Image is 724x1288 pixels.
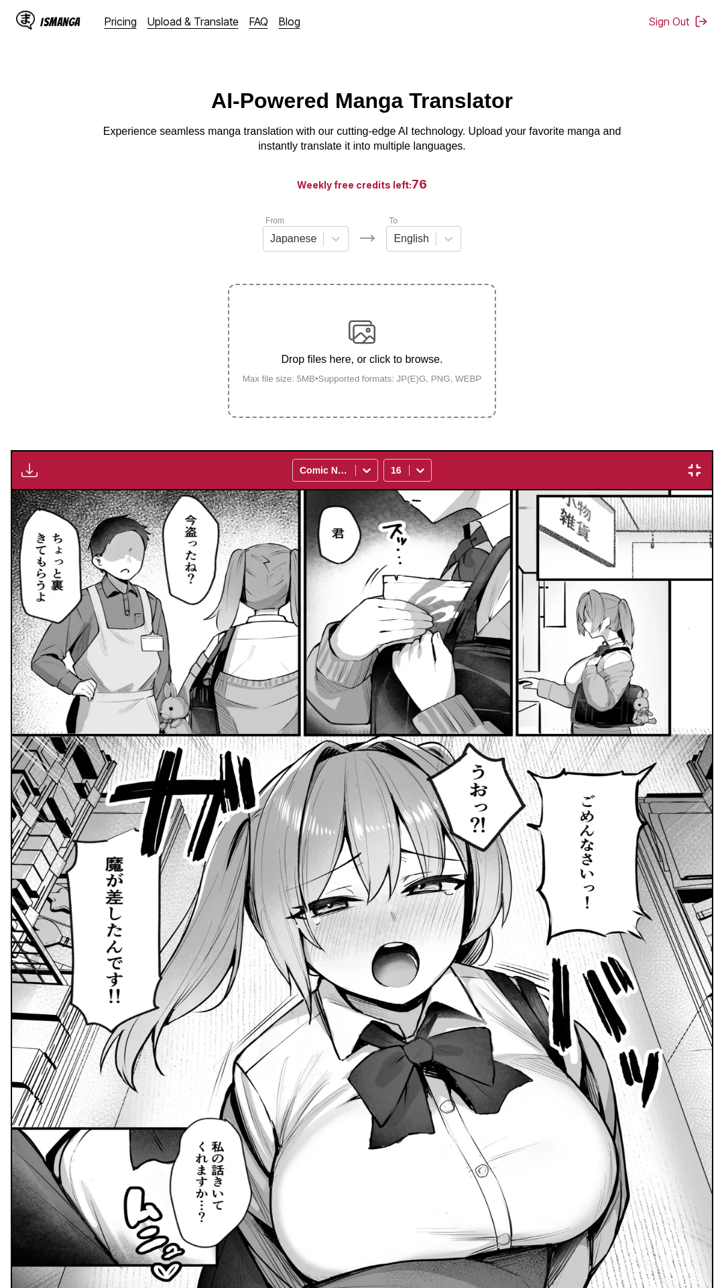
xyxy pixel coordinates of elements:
[412,177,427,191] span: 76
[40,15,80,28] div: IsManga
[389,216,398,225] label: To
[279,15,300,28] a: Blog
[94,124,630,154] p: Experience seamless manga translation with our cutting-edge AI technology. Upload your favorite m...
[265,216,284,225] label: From
[649,15,708,28] button: Sign Out
[21,462,38,478] img: Download translated images
[695,15,708,28] img: Sign out
[147,15,239,28] a: Upload & Translate
[32,176,692,193] h3: Weekly free credits left:
[249,15,268,28] a: FAQ
[105,15,137,28] a: Pricing
[686,462,703,478] img: Exit fullscreen
[211,89,513,113] h1: AI-Powered Manga Translator
[16,11,35,30] img: IsManga Logo
[232,374,493,384] small: Max file size: 5MB • Supported formats: JP(E)G, PNG, WEBP
[232,354,493,366] p: Drop files here, or click to browse.
[16,11,105,32] a: IsManga LogoIsManga
[359,230,375,246] img: Languages icon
